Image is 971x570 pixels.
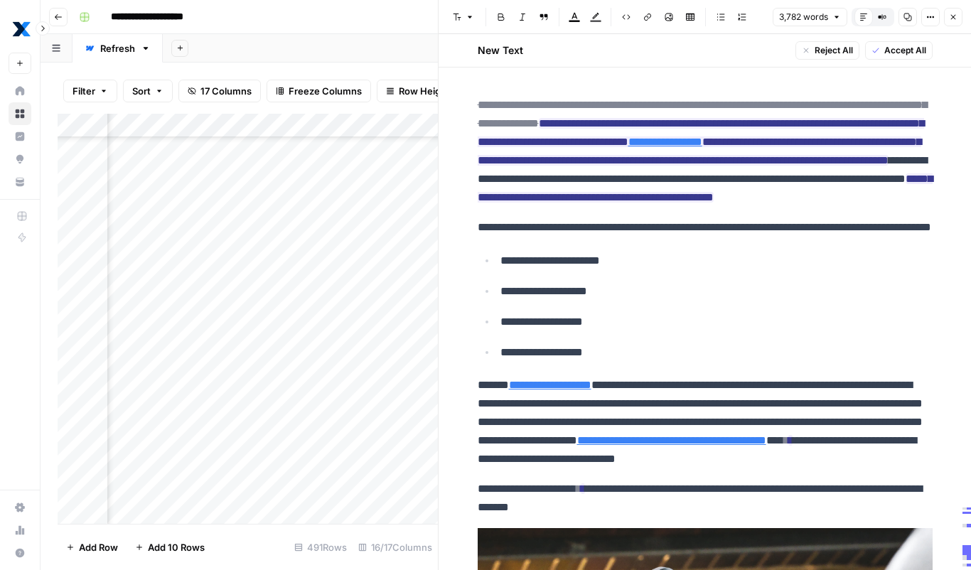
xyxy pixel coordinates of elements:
span: Freeze Columns [289,84,362,98]
button: 3,782 words [773,8,847,26]
a: Your Data [9,171,31,193]
span: Sort [132,84,151,98]
span: Reject All [815,44,853,57]
a: Refresh [73,34,163,63]
button: Help + Support [9,542,31,564]
button: Workspace: MaintainX [9,11,31,47]
span: Filter [73,84,95,98]
span: Add 10 Rows [148,540,205,554]
h2: New Text [478,43,523,58]
a: Usage [9,519,31,542]
div: Refresh [100,41,135,55]
button: Add 10 Rows [127,536,213,559]
span: Row Height [399,84,450,98]
button: Sort [123,80,173,102]
a: Browse [9,102,31,125]
span: 17 Columns [200,84,252,98]
span: Accept All [884,44,926,57]
button: Freeze Columns [267,80,371,102]
img: MaintainX Logo [9,16,34,42]
a: Settings [9,496,31,519]
button: Row Height [377,80,459,102]
a: Home [9,80,31,102]
button: 17 Columns [178,80,261,102]
span: Add Row [79,540,118,554]
button: Accept All [865,41,933,60]
div: 16/17 Columns [353,536,438,559]
button: Add Row [58,536,127,559]
span: 3,782 words [779,11,828,23]
button: Reject All [795,41,859,60]
div: 491 Rows [289,536,353,559]
button: Filter [63,80,117,102]
a: Insights [9,125,31,148]
a: Opportunities [9,148,31,171]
